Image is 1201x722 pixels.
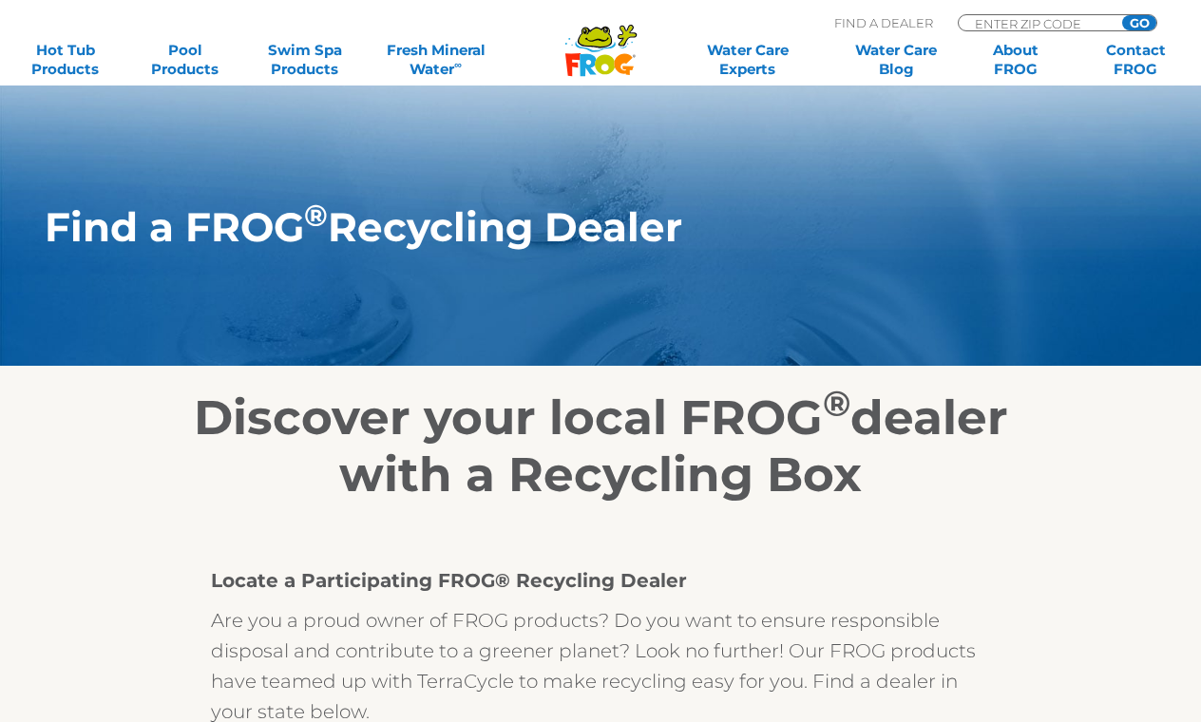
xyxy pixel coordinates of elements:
sup: ∞ [454,58,462,71]
h1: Find a FROG Recycling Dealer [45,204,1068,250]
h2: Discover your local FROG dealer with a Recycling Box [16,389,1185,503]
a: PoolProducts [139,41,232,79]
sup: ® [823,382,850,425]
p: Find A Dealer [834,14,933,31]
a: Swim SpaProducts [258,41,352,79]
a: Fresh MineralWater∞ [378,41,494,79]
strong: Locate a Participating FROG® Recycling Dealer [211,569,687,592]
sup: ® [304,198,328,234]
a: AboutFROG [969,41,1062,79]
input: GO [1122,15,1156,30]
input: Zip Code Form [973,15,1101,31]
a: ContactFROG [1089,41,1182,79]
a: Water CareExperts [672,41,823,79]
a: Hot TubProducts [19,41,112,79]
a: Water CareBlog [849,41,943,79]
